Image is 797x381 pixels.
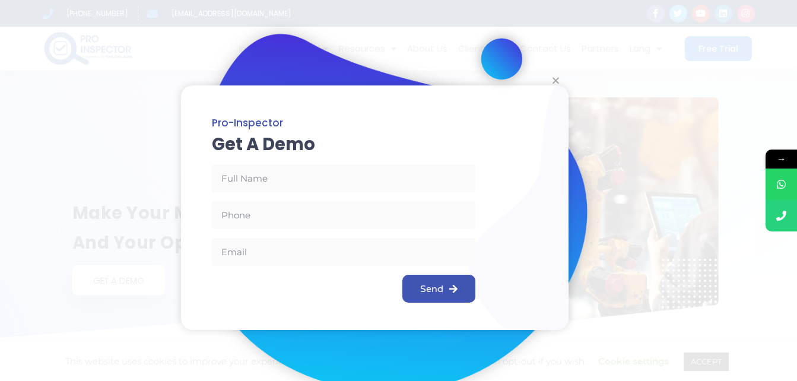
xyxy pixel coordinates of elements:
[212,164,475,192] input: Full Name
[551,76,560,85] a: Close
[212,164,475,312] form: New Form
[212,201,475,229] input: Only numbers and phone characters (#, -, *, etc) are accepted.
[481,38,522,80] img: small_c_popup.png
[212,136,475,153] h2: Get a Demo
[212,238,475,266] input: Email
[766,150,797,169] span: →
[402,275,475,303] button: Send
[420,284,443,294] span: Send
[212,113,475,133] h3: Pro-Inspector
